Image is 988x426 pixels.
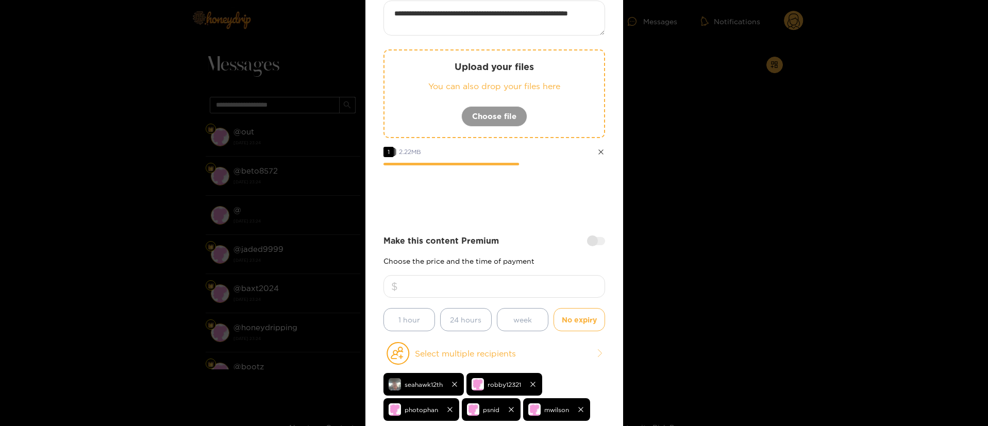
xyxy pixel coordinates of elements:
span: 1 [383,147,394,157]
button: No expiry [554,308,605,331]
img: no-avatar.png [472,378,484,390]
button: Choose file [461,106,527,127]
img: 8a4e8-img_3262.jpeg [389,378,401,390]
button: 1 hour [383,308,435,331]
strong: Make this content Premium [383,235,499,247]
button: Select multiple recipients [383,342,605,365]
span: 24 hours [450,314,481,326]
img: no-avatar.png [389,403,401,416]
span: robby12321 [488,379,521,390]
span: No expiry [562,314,597,326]
p: Upload your files [405,61,583,73]
button: 24 hours [440,308,492,331]
img: no-avatar.png [467,403,479,416]
span: seahawk12th [405,379,443,390]
span: 1 hour [398,314,420,326]
span: psnid [483,404,499,416]
p: You can also drop your files here [405,80,583,92]
span: week [513,314,532,326]
button: week [497,308,548,331]
span: photophan [405,404,438,416]
img: no-avatar.png [528,403,541,416]
span: mwilson [544,404,569,416]
span: 2.22 MB [399,148,421,155]
p: Choose the price and the time of payment [383,257,605,265]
